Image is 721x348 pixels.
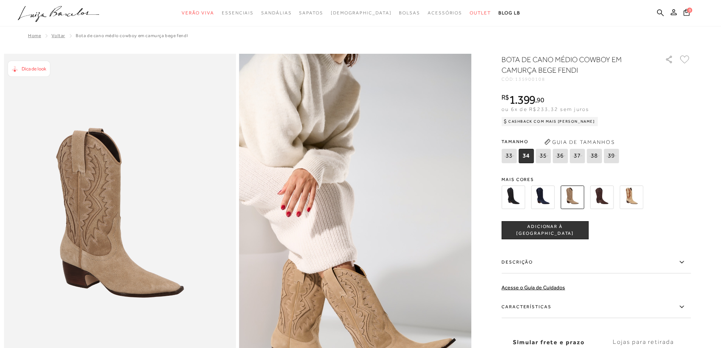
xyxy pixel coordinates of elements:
a: categoryNavScreenReaderText [399,6,420,20]
span: Verão Viva [182,10,214,16]
img: BOTA DE CANO MÉDIO COWBOY EM CAMURÇA AZUL NAVAL [531,186,554,209]
label: Descrição [501,251,691,273]
span: 0 [687,8,692,13]
span: 38 [587,149,602,163]
div: CÓD: [501,77,653,81]
span: 1.399 [509,93,536,106]
label: Características [501,296,691,318]
span: 36 [553,149,568,163]
span: 39 [604,149,619,163]
span: ou 6x de R$233,32 sem juros [501,106,589,112]
span: Bolsas [399,10,420,16]
span: BLOG LB [498,10,520,16]
span: BOTA DE CANO MÉDIO COWBOY EM CAMURÇA BEGE FENDI [76,33,188,38]
a: BLOG LB [498,6,520,20]
a: noSubCategoriesText [331,6,392,20]
button: 0 [681,8,692,19]
i: R$ [501,94,509,101]
a: categoryNavScreenReaderText [222,6,254,20]
img: BOTA DE CANO MÉDIO COWBOY EM CAMURÇA CAFÉ [590,186,614,209]
span: Tamanho [501,136,621,147]
button: ADICIONAR À [GEOGRAPHIC_DATA] [501,221,589,239]
span: [DEMOGRAPHIC_DATA] [331,10,392,16]
a: Home [28,33,41,38]
span: Sandálias [261,10,291,16]
img: BOTA WESTERN CANO MÉDIO RECORTES FENDI [620,186,643,209]
div: Cashback com Mais [PERSON_NAME] [501,117,598,126]
a: categoryNavScreenReaderText [299,6,323,20]
span: 37 [570,149,585,163]
span: Dica de look [22,66,46,72]
span: Acessórios [428,10,462,16]
a: categoryNavScreenReaderText [261,6,291,20]
h1: BOTA DE CANO MÉDIO COWBOY EM CAMURÇA BEGE FENDI [501,54,643,75]
span: Essenciais [222,10,254,16]
span: Outlet [470,10,491,16]
a: categoryNavScreenReaderText [428,6,462,20]
span: ADICIONAR À [GEOGRAPHIC_DATA] [502,223,588,237]
a: Voltar [51,33,65,38]
img: BOTA DE CANO MÉDIO COWBOY EM CAMURÇA PRETA [501,186,525,209]
a: Acesse o Guia de Cuidados [501,284,565,290]
span: 135900108 [515,76,545,82]
a: categoryNavScreenReaderText [182,6,214,20]
i: , [535,97,544,103]
span: Mais cores [501,177,691,182]
button: Guia de Tamanhos [542,136,617,148]
span: Sapatos [299,10,323,16]
span: 35 [536,149,551,163]
span: 33 [501,149,517,163]
span: 90 [537,96,544,104]
a: categoryNavScreenReaderText [470,6,491,20]
span: 34 [519,149,534,163]
img: BOTA DE CANO MÉDIO COWBOY EM CAMURÇA BEGE FENDI [561,186,584,209]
